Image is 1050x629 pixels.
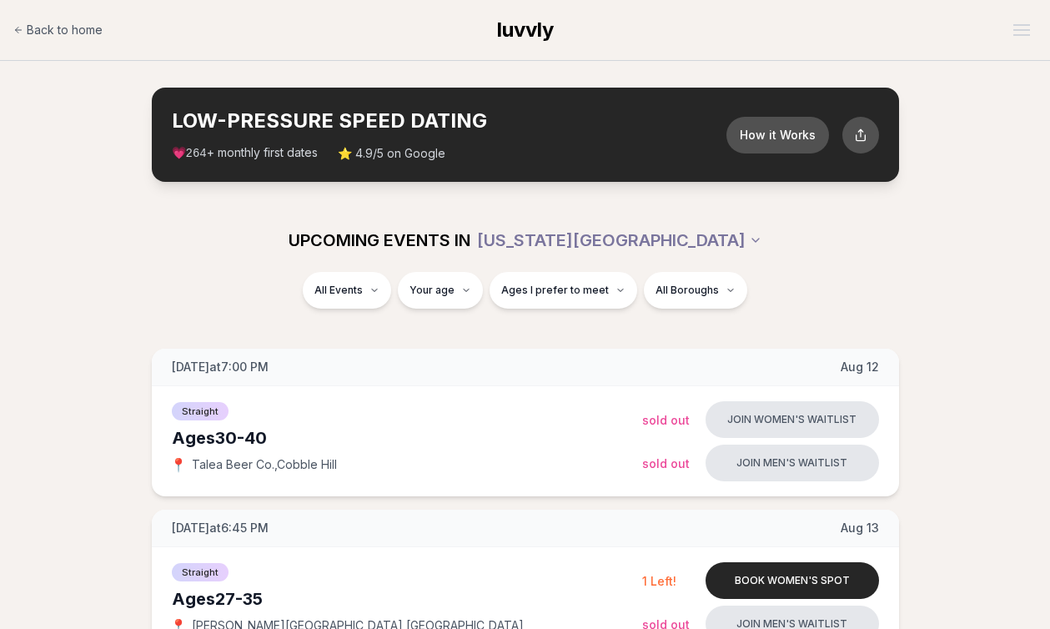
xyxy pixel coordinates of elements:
button: Ages I prefer to meet [490,272,637,309]
span: All Events [314,284,363,297]
span: UPCOMING EVENTS IN [289,229,470,252]
h2: LOW-PRESSURE SPEED DATING [172,108,726,134]
span: Your age [409,284,455,297]
span: Sold Out [642,413,690,427]
button: All Events [303,272,391,309]
a: Back to home [13,13,103,47]
button: Open menu [1007,18,1037,43]
button: Join women's waitlist [706,401,879,438]
span: 264 [186,147,207,160]
button: Your age [398,272,483,309]
span: [DATE] at 6:45 PM [172,520,269,536]
span: Straight [172,563,229,581]
button: [US_STATE][GEOGRAPHIC_DATA] [477,222,762,259]
span: Aug 13 [841,520,879,536]
span: ⭐ 4.9/5 on Google [338,145,445,162]
a: luvvly [497,17,554,43]
span: Straight [172,402,229,420]
span: 📍 [172,458,185,471]
span: Ages I prefer to meet [501,284,609,297]
button: Book women's spot [706,562,879,599]
span: 1 Left! [642,574,676,588]
button: Join men's waitlist [706,445,879,481]
div: Ages 30-40 [172,426,642,450]
span: 💗 + monthly first dates [172,144,318,162]
button: How it Works [726,117,829,153]
span: Back to home [27,22,103,38]
span: Aug 12 [841,359,879,375]
span: luvvly [497,18,554,42]
span: Sold Out [642,456,690,470]
span: [DATE] at 7:00 PM [172,359,269,375]
span: Talea Beer Co. , Cobble Hill [192,456,337,473]
div: Ages 27-35 [172,587,642,611]
span: All Boroughs [656,284,719,297]
button: All Boroughs [644,272,747,309]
